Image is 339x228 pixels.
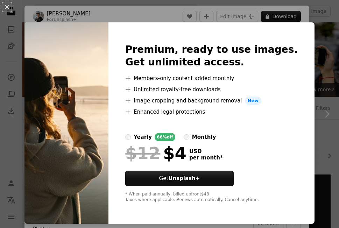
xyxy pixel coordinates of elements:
div: 66% off [155,133,175,141]
div: monthly [192,133,216,141]
span: New [245,97,262,105]
li: Enhanced legal protections [125,108,298,116]
h2: Premium, ready to use images. Get unlimited access. [125,43,298,69]
span: $12 [125,144,160,162]
li: Image cropping and background removal [125,97,298,105]
div: yearly [134,133,152,141]
div: $4 [125,144,186,162]
input: monthly [184,134,189,140]
span: USD [189,148,223,155]
div: * When paid annually, billed upfront $48 Taxes where applicable. Renews automatically. Cancel any... [125,192,298,203]
li: Unlimited royalty-free downloads [125,85,298,94]
strong: Unsplash+ [168,175,200,181]
img: premium_photo-1731442837021-3929f70e1710 [24,22,108,224]
input: yearly66%off [125,134,131,140]
span: per month * [189,155,223,161]
li: Members-only content added monthly [125,74,298,83]
button: GetUnsplash+ [125,171,234,186]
